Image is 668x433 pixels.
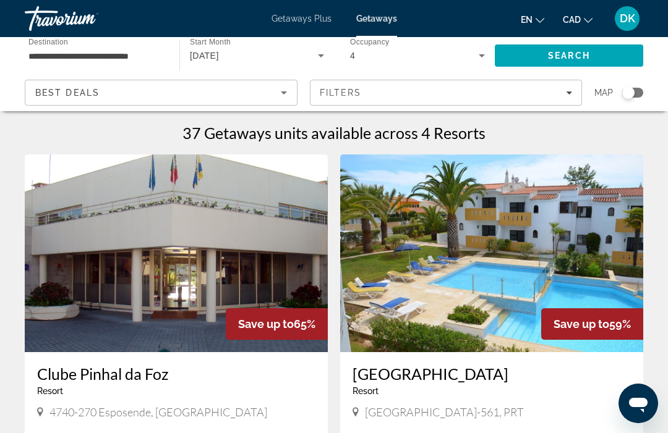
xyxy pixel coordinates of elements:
button: Change language [521,11,544,28]
span: en [521,15,533,25]
span: Start Month [190,38,231,46]
iframe: Button to launch messaging window [619,384,658,423]
span: Occupancy [350,38,389,46]
a: Getaways [356,14,397,23]
span: 4740-270 Esposende, [GEOGRAPHIC_DATA] [49,405,267,419]
span: CAD [563,15,581,25]
span: [DATE] [190,51,219,61]
button: Filters [310,80,583,106]
div: 59% [541,308,643,340]
img: Ponta Grande Carvoeiro [340,154,643,352]
span: Save up to [238,317,294,330]
a: Clube Pinhal da Foz [37,364,315,383]
span: 4 [350,51,355,61]
mat-select: Sort by [35,85,287,100]
button: Change currency [563,11,593,28]
span: DK [620,12,635,25]
span: Resort [37,386,63,396]
button: User Menu [611,6,643,32]
input: Select destination [28,49,163,64]
span: [GEOGRAPHIC_DATA]-561, PRT [365,405,524,419]
div: 65% [226,308,328,340]
span: Filters [320,88,362,98]
span: Map [594,84,613,101]
a: Travorium [25,2,148,35]
a: [GEOGRAPHIC_DATA] [353,364,631,383]
a: Getaways Plus [272,14,332,23]
span: Search [548,51,590,61]
span: Save up to [554,317,609,330]
img: Clube Pinhal da Foz [25,154,328,352]
h1: 37 Getaways units available across 4 Resorts [182,124,486,142]
button: Search [495,44,643,67]
span: Best Deals [35,88,100,98]
span: Destination [28,38,68,46]
span: Resort [353,386,379,396]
